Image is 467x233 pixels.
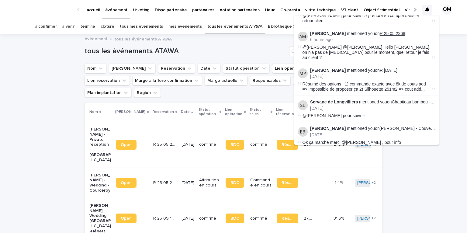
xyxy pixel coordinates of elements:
[303,140,401,150] span: Ok ça marche merci @[PERSON_NAME] , pour info @[PERSON_NAME]
[121,216,132,221] span: Open
[153,141,176,147] p: R 25 05 263
[116,140,137,150] a: Open
[380,126,466,131] a: [PERSON_NAME] - Couverture de restaurant
[310,68,346,73] strong: [PERSON_NAME]
[85,76,130,85] button: Lien réservation
[357,216,390,221] a: [PERSON_NAME]
[380,68,397,73] a: R [DATE]
[109,64,156,73] button: Lien Stacker
[289,47,347,56] div: Search
[310,37,435,42] p: 6 hours ago
[357,180,403,186] a: [PERSON_NAME][DATE]
[226,178,244,188] a: BDC
[62,19,75,34] a: à venir
[310,31,346,36] strong: [PERSON_NAME]
[80,19,95,34] a: terminé
[120,19,163,34] a: tous mes événements
[89,127,111,163] p: [PERSON_NAME] - Private reception - [GEOGRAPHIC_DATA]
[132,76,202,85] button: Marge à la 1ère confirmation
[276,106,296,118] p: Lien réservation
[372,181,376,185] span: + 2
[380,31,405,36] a: R 25 05 2368
[310,31,435,36] p: mentioned you on :
[298,32,308,41] img: Alexandre-Arthur Martin
[310,126,346,131] strong: [PERSON_NAME]
[304,179,306,186] p: -
[304,215,316,221] p: 27.4 %
[226,214,244,223] a: BDC
[334,215,345,221] p: 31.6%
[250,178,272,188] p: Commande en cours
[277,214,298,223] a: Réservation
[225,106,242,118] p: Lien opération
[303,82,431,92] span: Résumé des options : 1) commande exacte avec 8k de couts add => impossible de proposer ça 2) Silh...
[223,64,270,73] button: Statut opération
[310,74,435,79] p: [DATE]
[230,143,239,147] span: BDC
[372,143,376,147] span: + 1
[298,127,308,137] img: Esteban Bolanos
[121,143,132,147] span: Open
[85,88,132,98] button: Plan implantation
[250,106,269,118] p: Statut sales
[207,19,262,34] a: tous les événements ATAWA
[310,106,435,111] p: [DATE]
[277,178,298,188] a: Réservation
[121,181,132,185] span: Open
[85,35,108,42] a: événement
[116,214,137,223] a: Open
[85,64,106,73] button: Nom
[134,88,161,98] button: Région
[199,178,221,188] p: Attribution en cours
[115,109,145,115] p: [PERSON_NAME]
[153,179,176,186] p: R 25 05 2368
[153,215,176,221] p: R 25 09 147
[268,19,298,34] a: Bibliothèque 3D
[158,64,195,73] button: Reservation
[89,173,111,193] p: [PERSON_NAME] - Wedding - Courceroy
[298,100,308,110] img: Servane de Longvilliers
[303,45,431,60] span: @[PERSON_NAME] @[PERSON_NAME] Hello [PERSON_NAME], on n'a pas de [MEDICAL_DATA] pour le moment, q...
[226,140,244,150] a: BDC
[282,216,293,221] span: Réservation
[85,47,287,56] h1: tous les événements ATAWA
[182,180,194,186] p: [DATE]
[392,99,446,104] a: Chapiteau bambou - princing
[35,19,57,34] a: à confirmer
[101,19,114,34] a: clôturé
[181,109,190,115] p: Date
[303,13,419,23] span: @[PERSON_NAME] pour suivi ! A prendre en compte dans le retour client
[199,106,218,118] p: Statut opération
[182,216,194,221] p: [DATE]
[293,76,344,85] button: Plan d'implantation
[230,216,239,221] span: BDC
[199,216,221,221] p: confirmé
[310,132,435,137] p: [DATE]
[250,142,272,147] p: confirmé
[89,109,98,115] p: Nom
[199,142,221,147] p: confirmé
[182,142,194,147] p: [DATE]
[334,179,344,186] p: -1.4%
[12,4,71,16] img: Ls34BcGeRexTGTNfXpUC
[250,76,291,85] button: Responsables
[310,99,435,105] p: mentioned you on :
[272,64,314,73] button: Lien opération
[153,109,174,115] p: Reservation
[277,140,298,150] a: Réservation
[310,68,435,73] p: mentioned you on :
[310,99,358,104] strong: Servane de Longvilliers
[310,126,435,131] p: mentioned you on :
[116,178,137,188] a: Open
[442,5,452,15] div: OM
[198,64,220,73] button: Date
[282,181,293,185] span: Réservation
[230,181,239,185] span: BDC
[282,143,293,147] span: Réservation
[250,216,272,221] p: confirmé
[205,76,247,85] button: Marge actuelle
[298,68,308,78] img: Maureen Pilaud
[114,35,172,42] p: tous les événements ATAWA
[372,217,376,220] span: + 2
[303,113,361,118] span: @[PERSON_NAME] pour suivi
